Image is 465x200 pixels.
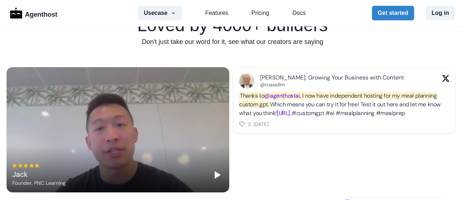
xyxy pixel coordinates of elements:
p: Don't just take our word for it, see what our creators are saying [6,37,459,47]
a: Features [205,9,228,17]
img: Logo [10,8,22,19]
button: Get started [372,6,414,20]
p: Agenthost [25,7,57,20]
h1: Loved by 4000+ builders [6,17,459,34]
button: Usecase [138,6,182,20]
button: Log in [426,6,455,20]
a: Docs [292,9,306,17]
a: LogoAgenthost [10,7,57,20]
a: Pricing [251,9,269,17]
